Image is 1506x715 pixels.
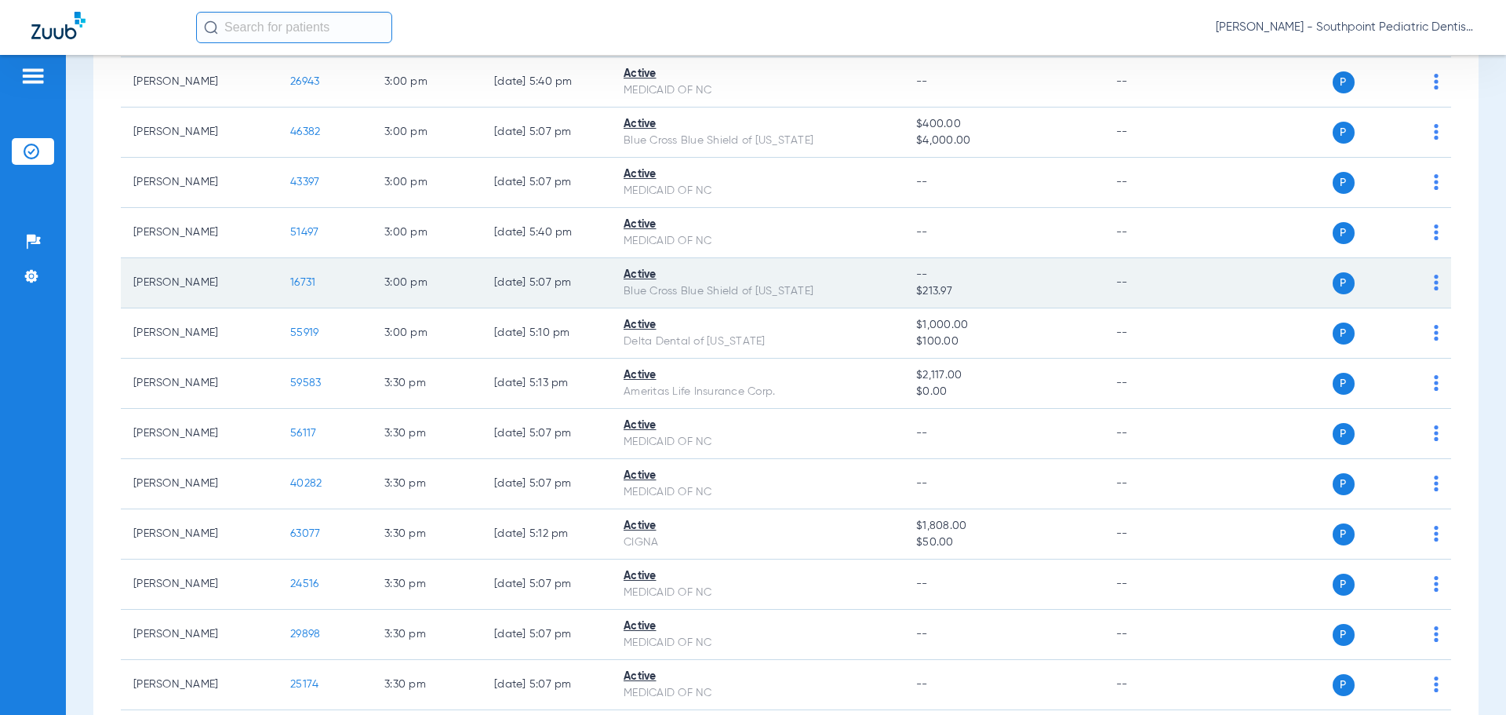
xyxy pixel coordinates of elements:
div: Ameritas Life Insurance Corp. [624,384,891,400]
td: -- [1104,459,1210,509]
span: -- [916,578,928,589]
span: $400.00 [916,116,1090,133]
span: -- [916,428,928,439]
div: Chat Widget [1428,640,1506,715]
span: P [1333,624,1355,646]
span: 59583 [290,378,321,389]
td: 3:00 PM [372,108,482,158]
span: -- [916,227,928,238]
td: [DATE] 5:07 PM [482,660,611,710]
td: [PERSON_NAME] [121,660,278,710]
span: -- [916,267,1090,283]
td: 3:00 PM [372,258,482,308]
span: $50.00 [916,534,1090,551]
td: [DATE] 5:12 PM [482,509,611,560]
td: [DATE] 5:07 PM [482,459,611,509]
span: P [1333,172,1355,194]
span: P [1333,71,1355,93]
span: -- [916,76,928,87]
span: P [1333,222,1355,244]
div: CIGNA [624,534,891,551]
td: [DATE] 5:13 PM [482,359,611,409]
div: Active [624,66,891,82]
td: [PERSON_NAME] [121,509,278,560]
td: [DATE] 5:40 PM [482,208,611,258]
td: [PERSON_NAME] [121,308,278,359]
td: -- [1104,108,1210,158]
td: [PERSON_NAME] [121,359,278,409]
span: 46382 [290,126,320,137]
td: 3:00 PM [372,208,482,258]
img: group-dot-blue.svg [1434,325,1439,341]
span: $2,117.00 [916,367,1090,384]
img: group-dot-blue.svg [1434,275,1439,290]
img: group-dot-blue.svg [1434,425,1439,441]
td: [PERSON_NAME] [121,108,278,158]
img: group-dot-blue.svg [1434,375,1439,391]
img: Zuub Logo [31,12,85,39]
td: [PERSON_NAME] [121,459,278,509]
div: MEDICAID OF NC [624,585,891,601]
span: 56117 [290,428,316,439]
td: [DATE] 5:07 PM [482,560,611,610]
td: [DATE] 5:07 PM [482,158,611,208]
td: [DATE] 5:07 PM [482,108,611,158]
td: 3:00 PM [372,57,482,108]
span: P [1333,523,1355,545]
span: 51497 [290,227,318,238]
td: -- [1104,57,1210,108]
div: Active [624,669,891,685]
td: 3:30 PM [372,660,482,710]
td: -- [1104,610,1210,660]
span: 26943 [290,76,319,87]
div: Active [624,367,891,384]
span: 40282 [290,478,322,489]
span: 24516 [290,578,318,589]
td: 3:00 PM [372,158,482,208]
img: group-dot-blue.svg [1434,74,1439,89]
img: group-dot-blue.svg [1434,124,1439,140]
span: 43397 [290,177,319,188]
div: Delta Dental of [US_STATE] [624,334,891,350]
td: 3:30 PM [372,409,482,459]
span: $4,000.00 [916,133,1090,149]
div: Active [624,317,891,334]
img: group-dot-blue.svg [1434,174,1439,190]
td: -- [1104,258,1210,308]
span: 55919 [290,327,318,338]
span: P [1333,574,1355,596]
span: $213.97 [916,283,1090,300]
span: P [1333,423,1355,445]
td: [PERSON_NAME] [121,610,278,660]
div: Active [624,166,891,183]
td: 3:30 PM [372,610,482,660]
td: [PERSON_NAME] [121,560,278,610]
span: P [1333,473,1355,495]
td: [PERSON_NAME] [121,409,278,459]
span: -- [916,679,928,690]
div: MEDICAID OF NC [624,233,891,250]
td: [DATE] 5:07 PM [482,258,611,308]
td: 3:30 PM [372,560,482,610]
span: 63077 [290,528,320,539]
span: 29898 [290,629,320,640]
img: Search Icon [204,20,218,35]
div: MEDICAID OF NC [624,685,891,702]
img: group-dot-blue.svg [1434,526,1439,542]
td: [DATE] 5:40 PM [482,57,611,108]
td: [DATE] 5:07 PM [482,409,611,459]
img: group-dot-blue.svg [1434,476,1439,491]
td: 3:30 PM [372,459,482,509]
td: [PERSON_NAME] [121,57,278,108]
td: [PERSON_NAME] [121,208,278,258]
span: -- [916,177,928,188]
span: 25174 [290,679,318,690]
td: -- [1104,208,1210,258]
td: -- [1104,359,1210,409]
div: MEDICAID OF NC [624,434,891,451]
div: Active [624,116,891,133]
td: [DATE] 5:10 PM [482,308,611,359]
div: Blue Cross Blue Shield of [US_STATE] [624,133,891,149]
div: Active [624,518,891,534]
div: MEDICAID OF NC [624,484,891,501]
